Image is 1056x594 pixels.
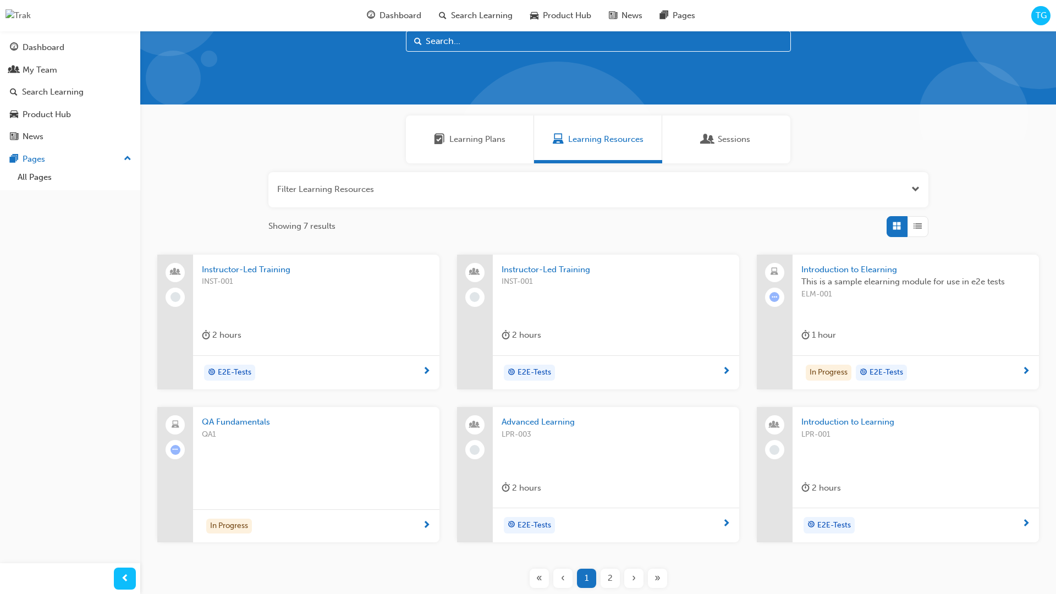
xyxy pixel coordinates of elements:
[530,9,538,23] span: car-icon
[914,220,922,233] span: List
[218,366,251,379] span: E2E-Tests
[457,407,739,542] a: Advanced LearningLPR-003duration-icon 2 hourstarget-iconE2E-Tests
[4,82,136,102] a: Search Learning
[414,35,422,48] span: Search
[702,133,713,146] span: Sessions
[553,133,564,146] span: Learning Resources
[502,328,510,342] span: duration-icon
[121,572,129,586] span: prev-icon
[1031,6,1050,25] button: TG
[502,481,510,495] span: duration-icon
[23,41,64,54] div: Dashboard
[651,4,704,27] a: pages-iconPages
[508,518,515,532] span: target-icon
[502,328,541,342] div: 2 hours
[622,569,646,588] button: Next page
[471,418,479,432] span: people-icon
[718,133,750,146] span: Sessions
[470,445,480,455] span: learningRecordVerb_NONE-icon
[1022,519,1030,529] span: next-icon
[575,569,598,588] button: Page 1
[801,276,1030,288] span: This is a sample elearning module for use in e2e tests
[380,9,421,22] span: Dashboard
[202,276,431,288] span: INST-001
[202,263,431,276] span: Instructor-Led Training
[585,572,588,585] span: 1
[406,116,534,163] a: Learning PlansLearning Plans
[470,292,480,302] span: learningRecordVerb_NONE-icon
[893,220,901,233] span: Grid
[801,481,810,495] span: duration-icon
[471,265,479,279] span: people-icon
[518,519,551,532] span: E2E-Tests
[722,367,730,377] span: next-icon
[536,572,542,585] span: «
[358,4,430,27] a: guage-iconDashboard
[430,4,521,27] a: search-iconSearch Learning
[406,31,791,52] input: Search...
[551,569,575,588] button: Previous page
[568,133,643,146] span: Learning Resources
[801,328,810,342] span: duration-icon
[722,519,730,529] span: next-icon
[23,108,71,121] div: Product Hub
[4,127,136,147] a: News
[598,569,622,588] button: Page 2
[4,37,136,58] a: Dashboard
[860,366,867,380] span: target-icon
[10,155,18,164] span: pages-icon
[534,116,662,163] a: Learning ResourcesLearning Resources
[5,9,31,22] img: Trak
[23,130,43,143] div: News
[600,4,651,27] a: news-iconNews
[806,365,851,381] div: In Progress
[801,428,1030,441] span: LPR-001
[23,153,45,166] div: Pages
[10,132,18,142] span: news-icon
[202,428,431,441] span: QA1
[662,116,790,163] a: SessionsSessions
[206,519,252,533] div: In Progress
[367,9,375,23] span: guage-icon
[208,366,216,380] span: target-icon
[451,9,513,22] span: Search Learning
[1036,9,1047,22] span: TG
[4,35,136,149] button: DashboardMy TeamSearch LearningProduct HubNews
[769,292,779,302] span: learningRecordVerb_ATTEMPT-icon
[911,183,920,196] button: Open the filter
[22,86,84,98] div: Search Learning
[10,110,18,120] span: car-icon
[757,407,1039,542] a: Introduction to LearningLPR-001duration-icon 2 hourstarget-iconE2E-Tests
[807,518,815,532] span: target-icon
[457,255,739,390] a: Instructor-Led TrainingINST-001duration-icon 2 hourstarget-iconE2E-Tests
[757,255,1039,390] a: Introduction to ElearningThis is a sample elearning module for use in e2e testsELM-001duration-ic...
[801,328,836,342] div: 1 hour
[632,572,636,585] span: ›
[621,9,642,22] span: News
[801,481,841,495] div: 2 hours
[817,519,851,532] span: E2E-Tests
[202,416,431,428] span: QA Fundamentals
[10,65,18,75] span: people-icon
[434,133,445,146] span: Learning Plans
[608,572,613,585] span: 2
[769,445,779,455] span: learningRecordVerb_NONE-icon
[268,220,335,233] span: Showing 7 results
[502,416,730,428] span: Advanced Learning
[4,149,136,169] button: Pages
[170,292,180,302] span: learningRecordVerb_NONE-icon
[422,367,431,377] span: next-icon
[202,328,210,342] span: duration-icon
[508,366,515,380] span: target-icon
[660,9,668,23] span: pages-icon
[801,263,1030,276] span: Introduction to Elearning
[4,105,136,125] a: Product Hub
[4,60,136,80] a: My Team
[502,276,730,288] span: INST-001
[439,9,447,23] span: search-icon
[502,263,730,276] span: Instructor-Led Training
[521,4,600,27] a: car-iconProduct Hub
[561,572,565,585] span: ‹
